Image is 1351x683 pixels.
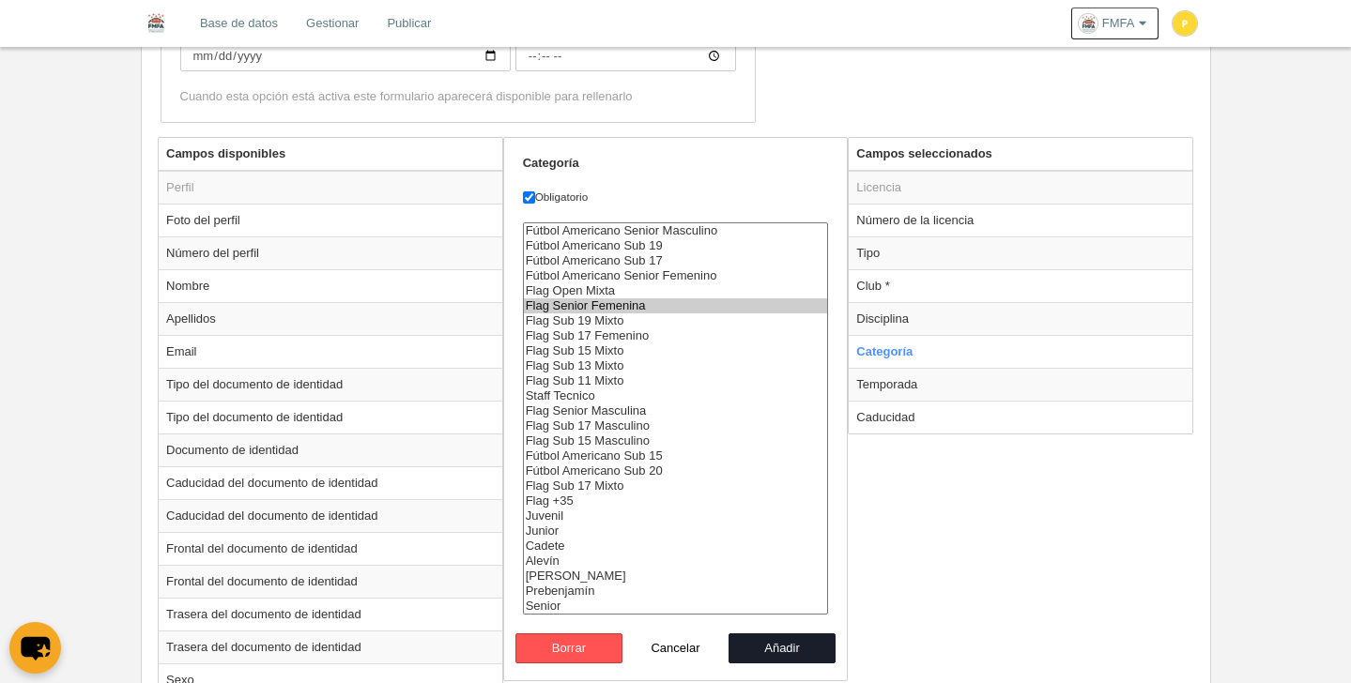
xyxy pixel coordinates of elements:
option: Senior [524,599,828,614]
option: Fútbol Americano Sub 17 [524,253,828,268]
td: Nombre [159,269,502,302]
option: Fútbol Americano Sub 20 [524,463,828,478]
option: Junior [524,524,828,539]
option: Flag Open Mixta [524,283,828,298]
td: Disciplina [849,302,1192,335]
td: Tipo [849,236,1192,269]
td: Trasera del documento de identidad [159,630,502,663]
span: FMFA [1102,14,1135,33]
td: Frontal del documento de identidad [159,532,502,565]
option: Fútbol Americano Sub 19 [524,238,828,253]
strong: Categoría [523,156,579,170]
td: Email [159,335,502,368]
option: Prebenjamín [524,584,828,599]
option: Flag Sub 13 Mixto [524,358,828,373]
td: Trasera del documento de identidad [159,598,502,630]
td: Apellidos [159,302,502,335]
th: Campos seleccionados [849,138,1192,171]
input: Fecha de fin [515,41,736,71]
input: Fecha de fin [180,41,511,71]
td: Foto del perfil [159,204,502,236]
th: Campos disponibles [159,138,502,171]
option: Flag Sub 17 Mixto [524,478,828,493]
td: Número de la licencia [849,204,1192,236]
td: Temporada [849,368,1192,401]
option: Flag Sub 17 Masculino [524,418,828,433]
img: FMFA [141,11,171,34]
option: Fútbol Americano Sub 15 [524,448,828,463]
td: Caducidad [849,401,1192,433]
td: Tipo del documento de identidad [159,401,502,433]
td: Tipo del documento de identidad [159,368,502,401]
td: Frontal del documento de identidad [159,565,502,598]
td: Licencia [849,171,1192,205]
option: Flag +35 [524,493,828,508]
option: Fútbol Americano Senior Femenino [524,268,828,283]
td: Número del perfil [159,236,502,269]
option: Flag Sub 19 Mixto [524,313,828,328]
option: Staff Tecnico [524,388,828,403]
button: Borrar [515,633,622,663]
td: Caducidad del documento de identidad [159,466,502,499]
option: Benjamín [524,569,828,584]
td: Documento de identidad [159,433,502,466]
option: Flag Sub 17 Femenino [524,328,828,343]
option: Flag Senior Femenina [524,298,828,313]
td: Caducidad del documento de identidad [159,499,502,532]
option: Alevín [524,554,828,569]
input: Obligatorio [523,191,535,204]
img: OaSyhHG2e8IO.30x30.jpg [1079,14,1098,33]
option: Flag Sub 15 Masculino [524,433,828,448]
button: Añadir [729,633,836,663]
option: Flag Sub 11 Mixto [524,373,828,388]
button: Cancelar [622,633,729,663]
option: Cadete [524,539,828,554]
button: chat-button [9,622,61,674]
img: c2l6ZT0zMHgzMCZmcz05JnRleHQ9UCZiZz1mZGQ4MzU%3D.png [1173,11,1197,36]
td: Perfil [159,171,502,205]
td: Club * [849,269,1192,302]
label: Obligatorio [523,189,829,205]
option: Flag Sub 15 Mixto [524,343,828,358]
a: FMFA [1071,8,1159,39]
td: Categoría [849,335,1192,368]
div: Cuando esta opción está activa este formulario aparecerá disponible para rellenarlo [180,88,736,105]
option: Flag Senior Masculina [524,403,828,418]
option: Juvenil [524,508,828,524]
option: Fútbol Americano Senior Masculino [524,223,828,238]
